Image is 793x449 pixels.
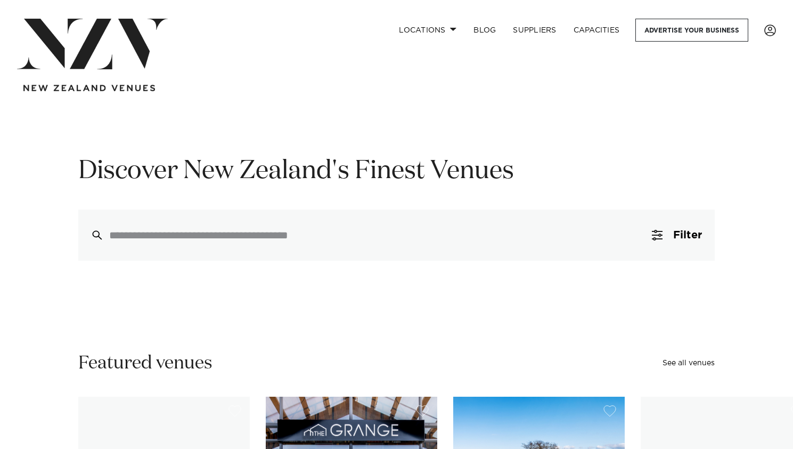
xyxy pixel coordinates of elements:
a: SUPPLIERS [504,19,565,42]
button: Filter [639,210,715,261]
span: Filter [673,230,702,240]
a: See all venues [663,359,715,367]
a: Capacities [565,19,628,42]
img: nzv-logo.png [17,19,168,69]
a: Advertise your business [635,19,748,42]
a: Locations [390,19,465,42]
h2: Featured venues [78,351,212,375]
h1: Discover New Zealand's Finest Venues [78,155,715,188]
img: new-zealand-venues-text.png [23,85,155,92]
a: BLOG [465,19,504,42]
